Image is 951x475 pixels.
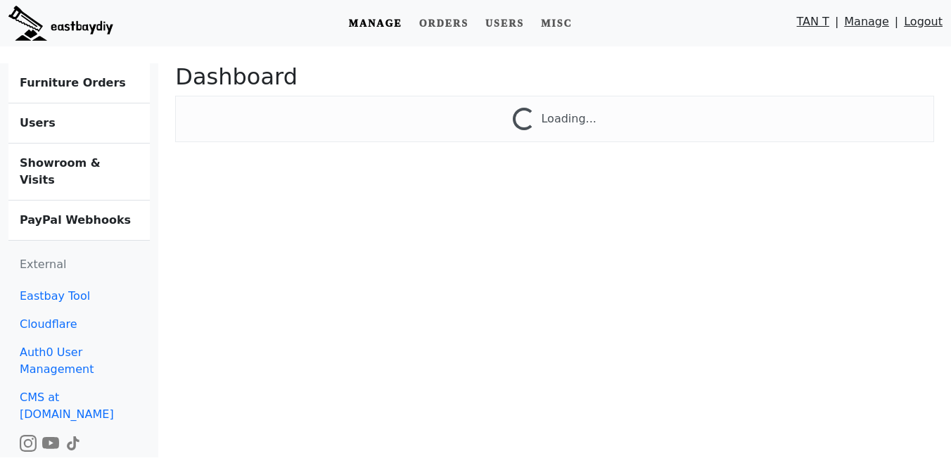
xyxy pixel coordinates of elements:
span: | [895,13,898,37]
a: Users [480,11,530,37]
a: Misc [535,11,578,37]
a: TAN T [797,13,829,37]
a: Cloudflare [8,310,150,338]
a: Orders [414,11,474,37]
a: Watch the build video or pictures on YouTube [42,436,59,449]
div: Loading... [541,110,596,130]
span: | [835,13,838,37]
a: Furniture Orders [8,63,150,103]
a: PayPal Webhooks [8,201,150,240]
a: Watch the build video or pictures on TikTok [65,436,82,449]
a: Eastbay Tool [8,282,150,310]
a: Auth0 User Management [8,338,150,384]
a: Showroom & Visits [8,144,150,201]
a: Watch the build video or pictures on Instagram [20,436,37,449]
h2: Dashboard [175,63,934,90]
a: Manage [343,11,408,37]
span: External [20,258,66,271]
a: Manage [844,13,889,37]
b: Showroom & Visits [20,156,101,186]
b: Users [20,116,56,129]
a: Logout [904,13,943,37]
b: Furniture Orders [20,76,126,89]
img: eastbaydiy [8,6,113,41]
b: PayPal Webhooks [20,213,131,227]
a: CMS at [DOMAIN_NAME] [8,384,150,429]
a: Users [8,103,150,144]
